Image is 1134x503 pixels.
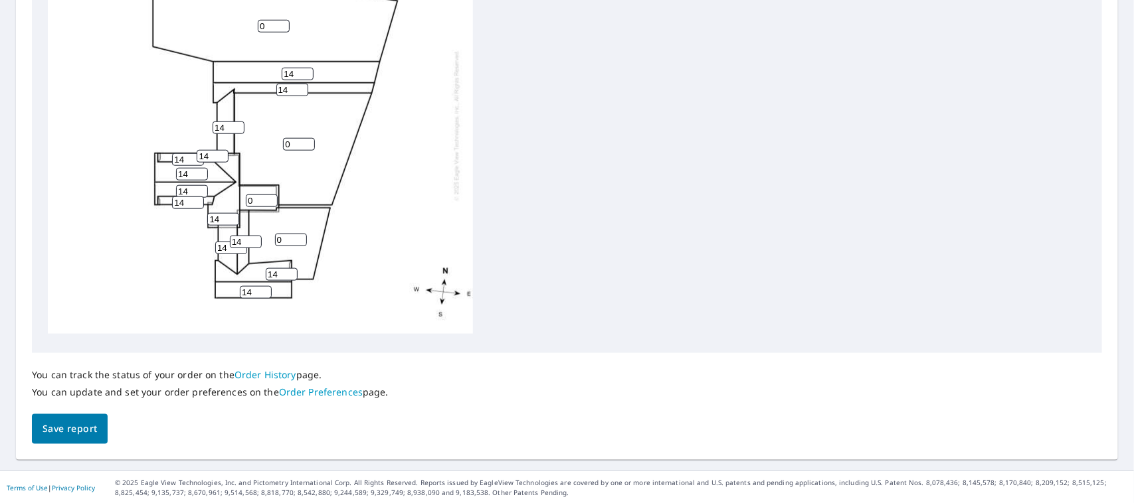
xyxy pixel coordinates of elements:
[32,414,108,444] button: Save report
[279,386,363,398] a: Order Preferences
[32,386,389,398] p: You can update and set your order preferences on the page.
[52,483,95,492] a: Privacy Policy
[7,484,95,492] p: |
[7,483,48,492] a: Terms of Use
[32,369,389,381] p: You can track the status of your order on the page.
[235,368,296,381] a: Order History
[115,478,1127,498] p: © 2025 Eagle View Technologies, Inc. and Pictometry International Corp. All Rights Reserved. Repo...
[43,421,97,437] span: Save report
